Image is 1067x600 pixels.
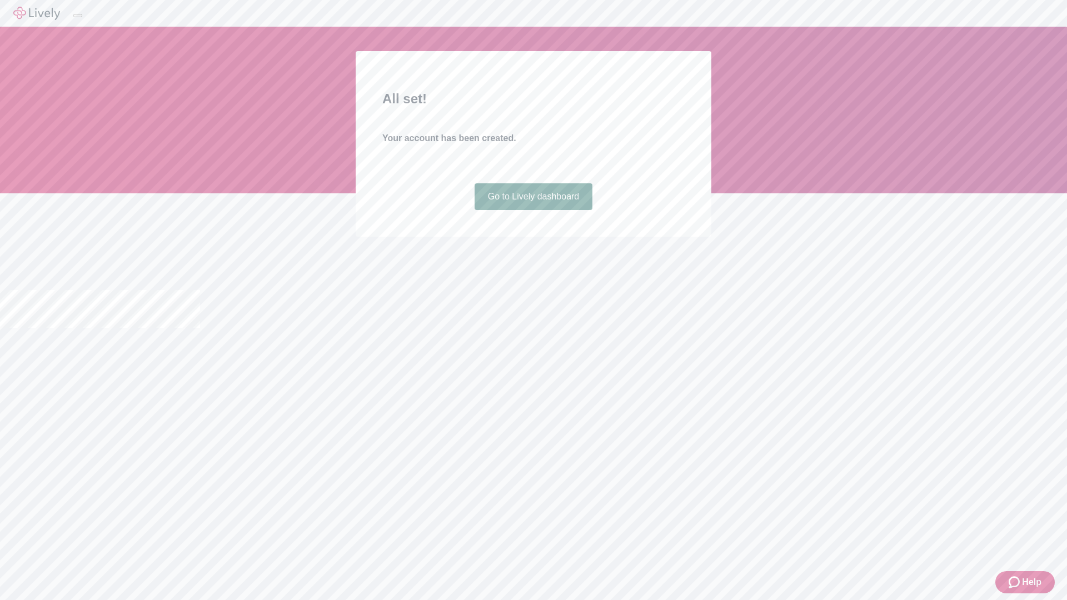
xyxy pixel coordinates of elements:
[995,571,1055,593] button: Zendesk support iconHelp
[1009,576,1022,589] svg: Zendesk support icon
[382,132,685,145] h4: Your account has been created.
[13,7,60,20] img: Lively
[475,183,593,210] a: Go to Lively dashboard
[73,14,82,17] button: Log out
[382,89,685,109] h2: All set!
[1022,576,1041,589] span: Help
